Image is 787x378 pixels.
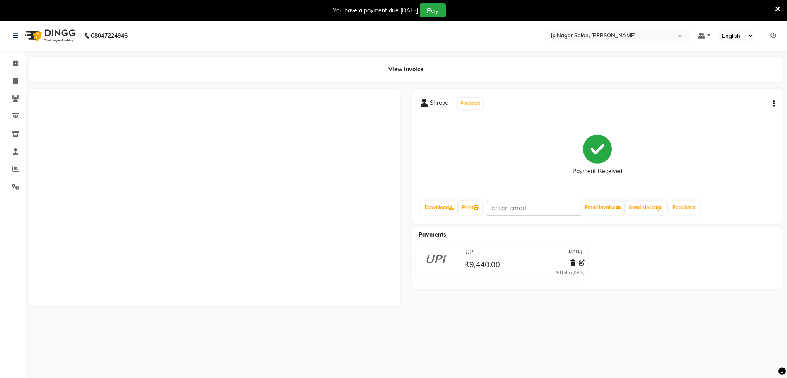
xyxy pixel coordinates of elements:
span: Payments [419,231,446,238]
div: View Invoice [29,57,783,82]
span: [DATE] [567,248,582,257]
input: enter email [486,200,581,216]
button: Send Message [626,201,666,215]
img: logo [21,24,78,47]
button: Pay [420,3,446,17]
div: Added on [DATE] [556,270,585,276]
a: Print [459,201,482,215]
button: Prebook [458,98,482,109]
a: Download [421,201,457,215]
span: ₹9,440.00 [465,259,500,271]
div: You have a payment due [DATE] [333,6,418,15]
button: Email Invoice [582,201,624,215]
span: Shreya [430,99,448,110]
a: Feedback [669,201,699,215]
div: Payment Received [573,167,622,176]
span: UPI [465,248,475,257]
b: 08047224946 [91,24,128,47]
